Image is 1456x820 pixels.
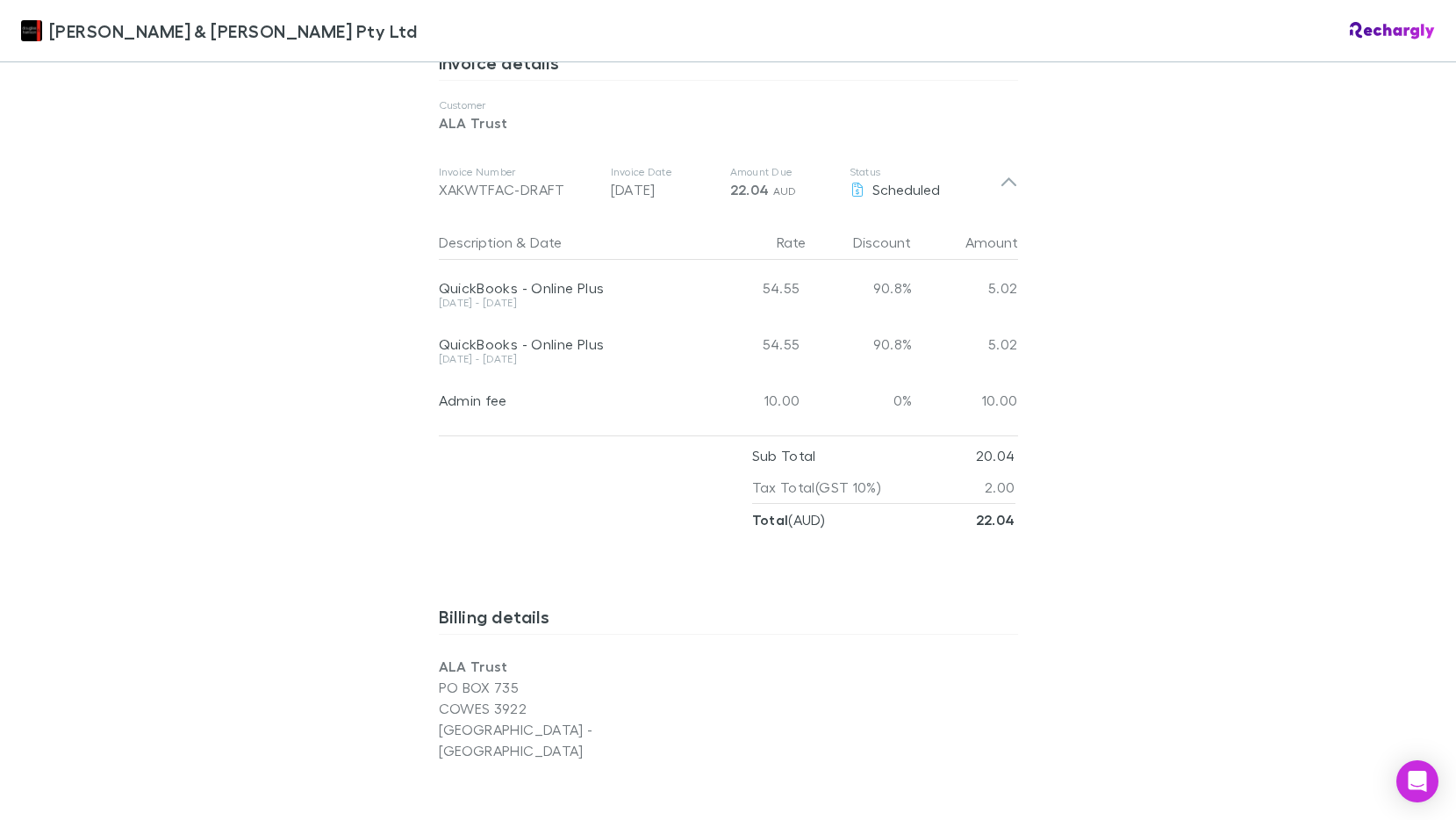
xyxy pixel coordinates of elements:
button: Description [439,225,513,260]
span: AUD [773,184,797,198]
div: QuickBooks - Online Plus [439,335,695,353]
p: Invoice Number [439,165,597,179]
h3: Billing details [439,606,1018,634]
div: 5.02 [913,316,1018,372]
span: [PERSON_NAME] & [PERSON_NAME] Pty Ltd [49,18,417,44]
p: PO BOX 735 [439,677,728,698]
p: Tax Total (GST 10%) [752,471,882,503]
div: 10.00 [702,372,807,428]
p: COWES 3922 [439,698,728,719]
p: 2.00 [985,471,1015,503]
div: QuickBooks - Online Plus [439,279,695,297]
p: [GEOGRAPHIC_DATA] - [GEOGRAPHIC_DATA] [439,719,728,761]
div: 10.00 [913,372,1018,428]
div: 0% [807,372,913,428]
div: 90.8% [807,316,913,372]
div: Open Intercom Messenger [1396,760,1438,802]
div: Invoice NumberXAKWTFAC-DRAFTInvoice Date[DATE]Amount Due22.04 AUDStatusScheduled [425,147,1032,218]
strong: Total [752,511,789,529]
div: XAKWTFAC-DRAFT [439,179,597,200]
h3: Invoice details [439,52,1018,80]
span: 22.04 [730,181,770,198]
p: Customer [439,98,1018,112]
p: ( AUD ) [752,504,826,536]
div: 54.55 [702,260,807,316]
img: Rechargly Logo [1350,22,1435,40]
p: 20.04 [976,440,1015,471]
div: [DATE] - [DATE] [439,354,695,364]
div: [DATE] - [DATE] [439,298,695,308]
p: Sub Total [752,440,816,471]
div: 90.8% [807,260,913,316]
span: Scheduled [872,181,940,198]
p: ALA Trust [439,656,728,677]
div: Admin fee [439,392,695,409]
p: Status [850,165,1000,179]
p: [DATE] [611,179,716,200]
p: Invoice Date [611,165,716,179]
p: Amount Due [730,165,836,179]
div: & [439,225,695,260]
button: Date [530,225,562,260]
div: 54.55 [702,316,807,372]
p: ALA Trust [439,112,1018,133]
strong: 22.04 [976,511,1015,529]
div: 5.02 [913,260,1018,316]
img: Douglas & Harrison Pty Ltd's Logo [21,20,42,41]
